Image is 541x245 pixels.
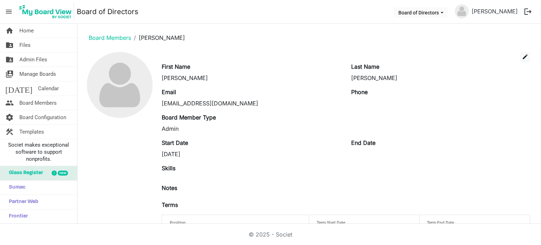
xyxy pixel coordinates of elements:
[394,7,448,17] button: Board of Directors dropdownbutton
[162,139,188,147] label: Start Date
[89,34,131,41] a: Board Members
[162,113,216,122] label: Board Member Type
[162,150,341,158] div: [DATE]
[19,38,31,52] span: Files
[5,125,14,139] span: construction
[162,124,341,133] div: Admin
[131,33,185,42] li: [PERSON_NAME]
[17,3,74,20] img: My Board View Logo
[162,74,341,82] div: [PERSON_NAME]
[5,67,14,81] span: switch_account
[5,53,14,67] span: folder_shared
[3,141,74,163] span: Societ makes exceptional software to support nonprofits.
[170,220,186,225] span: Position
[427,220,454,225] span: Term End Date
[351,74,530,82] div: [PERSON_NAME]
[162,201,178,209] label: Terms
[5,166,43,180] span: Glass Register
[162,88,176,96] label: Email
[162,184,177,192] label: Notes
[249,231,292,238] a: © 2025 - Societ
[455,4,469,18] img: no-profile-picture.svg
[162,164,175,172] label: Skills
[5,195,38,209] span: Partner Web
[5,38,14,52] span: folder_shared
[5,24,14,38] span: home
[5,96,14,110] span: people
[520,52,530,62] button: edit
[19,67,56,81] span: Manage Boards
[17,3,77,20] a: My Board View Logo
[5,209,28,223] span: Frontier
[19,53,47,67] span: Admin Files
[522,54,528,60] span: edit
[351,88,368,96] label: Phone
[351,139,375,147] label: End Date
[5,110,14,124] span: settings
[351,62,379,71] label: Last Name
[521,4,535,19] button: logout
[162,62,190,71] label: First Name
[77,5,138,19] a: Board of Directors
[2,5,15,18] span: menu
[58,171,68,176] div: new
[469,4,521,18] a: [PERSON_NAME]
[19,24,34,38] span: Home
[19,96,57,110] span: Board Members
[19,110,66,124] span: Board Configuration
[19,125,44,139] span: Templates
[5,180,25,195] span: Sumac
[317,220,345,225] span: Term Start Date
[162,99,341,108] div: [EMAIL_ADDRESS][DOMAIN_NAME]
[5,81,32,96] span: [DATE]
[87,52,153,118] img: no-profile-picture.svg
[38,81,59,96] span: Calendar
